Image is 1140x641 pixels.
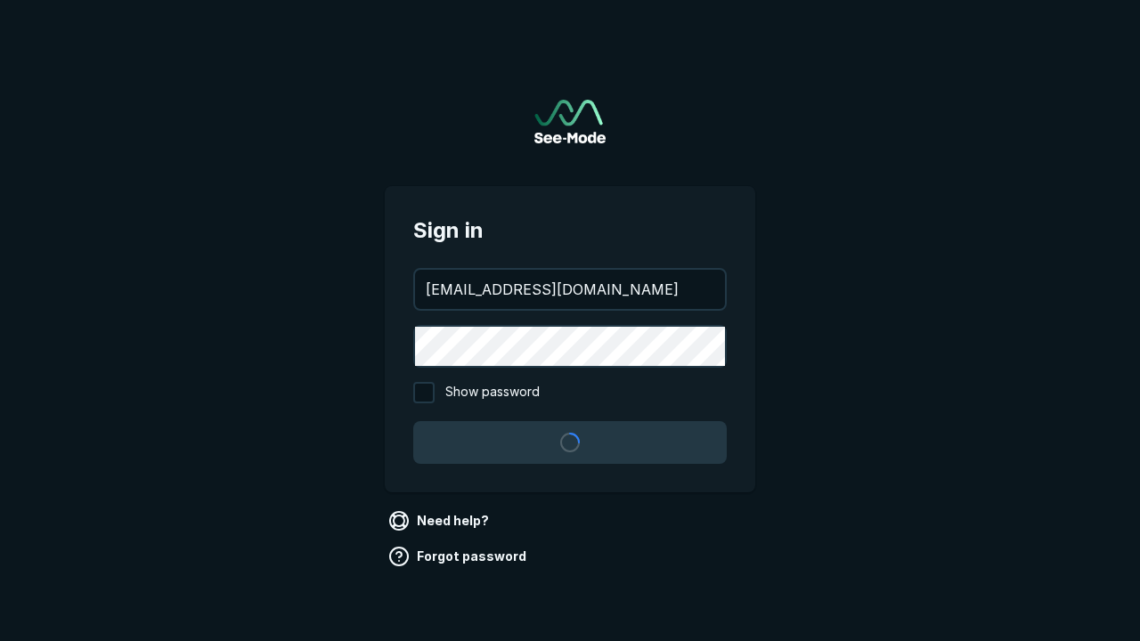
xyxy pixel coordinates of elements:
span: Show password [445,382,540,403]
a: Need help? [385,507,496,535]
span: Sign in [413,215,727,247]
img: See-Mode Logo [534,100,606,143]
a: Go to sign in [534,100,606,143]
input: your@email.com [415,270,725,309]
a: Forgot password [385,542,533,571]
